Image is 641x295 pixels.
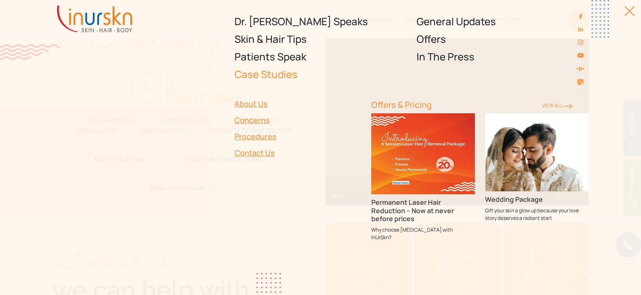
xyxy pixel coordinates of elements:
[235,48,407,65] a: Patients Speak
[576,65,584,73] img: sejal-saheta-dermatologist
[235,96,361,112] a: About Us
[371,226,475,241] p: Why choose [MEDICAL_DATA] with InUrSkn?
[417,30,589,48] a: Offers
[235,145,361,161] a: Contact Us
[577,39,584,46] img: instagram
[577,26,584,33] img: linkedin
[485,196,589,204] h3: Wedding Package
[371,198,475,223] h3: Permanent Laser Hair Reduction – Now at never before prices
[485,207,589,222] p: Gift your skin a glow up because your love story deserves a radiant start
[235,65,407,83] a: Case Studies
[417,13,589,30] a: General Updates
[417,48,589,65] a: In The Press
[235,128,361,145] a: Procedures
[371,113,475,194] img: Permanent Laser Hair Reduction – Now at never before prices
[235,30,407,48] a: Skin & Hair Tips
[485,113,589,191] img: Wedding Package
[235,13,407,30] a: Dr. [PERSON_NAME] Speaks
[563,104,572,109] img: orange-rightarrow
[577,52,584,59] img: youtube
[57,5,132,32] img: inurskn-logo
[371,100,532,110] h6: Offers & Pricing
[577,13,584,20] img: facebook
[235,112,361,128] a: Concerns
[542,102,572,109] a: View ALl
[577,79,584,85] img: Skin-and-Hair-Clinic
